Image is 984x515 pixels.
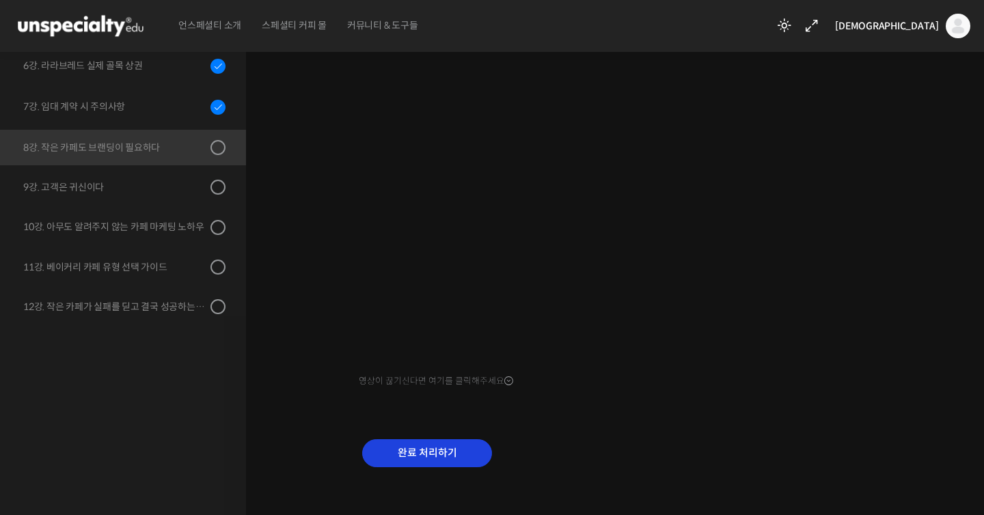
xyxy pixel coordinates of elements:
[23,99,206,114] div: 7강. 임대 계약 시 주의사항
[23,180,206,195] div: 9강. 고객은 귀신이다
[23,260,206,275] div: 11강. 베이커리 카페 유형 선택 가이드
[176,402,262,436] a: 설정
[90,402,176,436] a: 대화
[4,402,90,436] a: 홈
[125,423,141,434] span: 대화
[23,58,206,73] div: 6강. 라라브레드 실제 골목 상권
[23,219,206,234] div: 10강. 아무도 알려주지 않는 카페 마케팅 노하우
[359,376,513,387] span: 영상이 끊기신다면 여기를 클릭해주세요
[835,20,939,32] span: [DEMOGRAPHIC_DATA]
[211,422,228,433] span: 설정
[23,299,206,314] div: 12강. 작은 카페가 실패를 딛고 결국 성공하는 방법
[43,422,51,433] span: 홈
[362,439,492,467] input: 완료 처리하기
[23,140,206,155] div: 8강. 작은 카페도 브랜딩이 필요하다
